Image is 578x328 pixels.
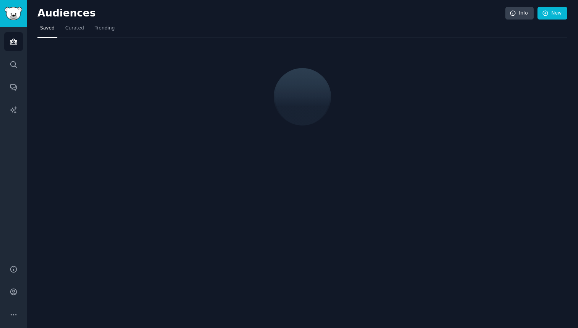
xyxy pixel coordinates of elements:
[65,25,84,32] span: Curated
[505,7,534,20] a: Info
[92,22,117,38] a: Trending
[63,22,87,38] a: Curated
[37,22,57,38] a: Saved
[37,7,505,20] h2: Audiences
[5,7,22,20] img: GummySearch logo
[537,7,567,20] a: New
[40,25,55,32] span: Saved
[95,25,115,32] span: Trending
